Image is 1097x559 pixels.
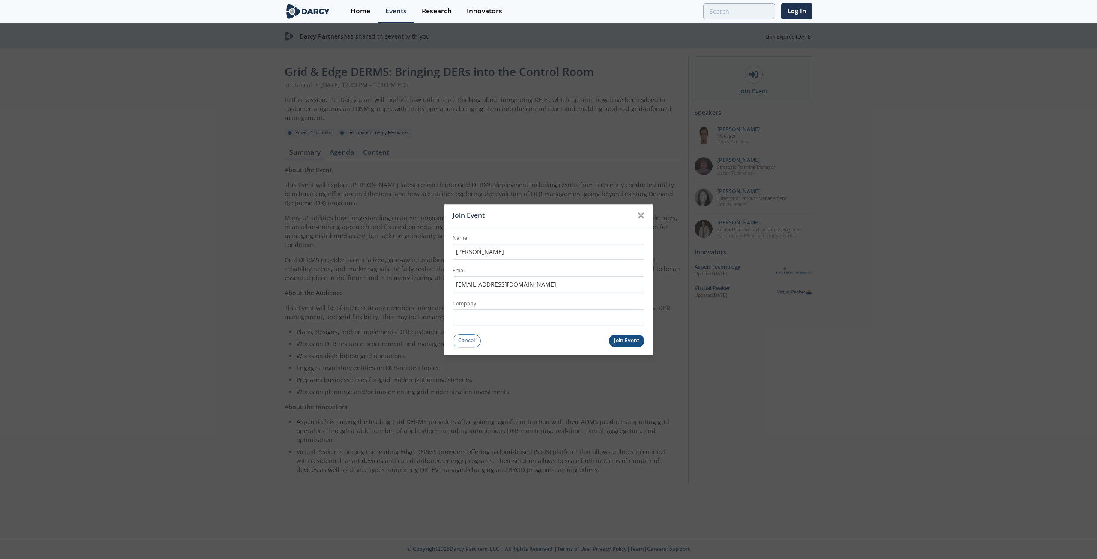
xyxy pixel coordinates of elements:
label: Name [453,234,644,242]
div: Research [422,8,452,15]
img: logo-wide.svg [285,4,331,19]
div: Join Event [453,207,633,224]
div: Innovators [467,8,502,15]
a: Log In [781,3,812,19]
div: Events [385,8,407,15]
input: Advanced Search [703,3,775,19]
label: Company [453,300,644,308]
label: Email [453,267,644,275]
div: Home [351,8,370,15]
button: Join Event [609,335,645,347]
button: Cancel [453,334,481,347]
